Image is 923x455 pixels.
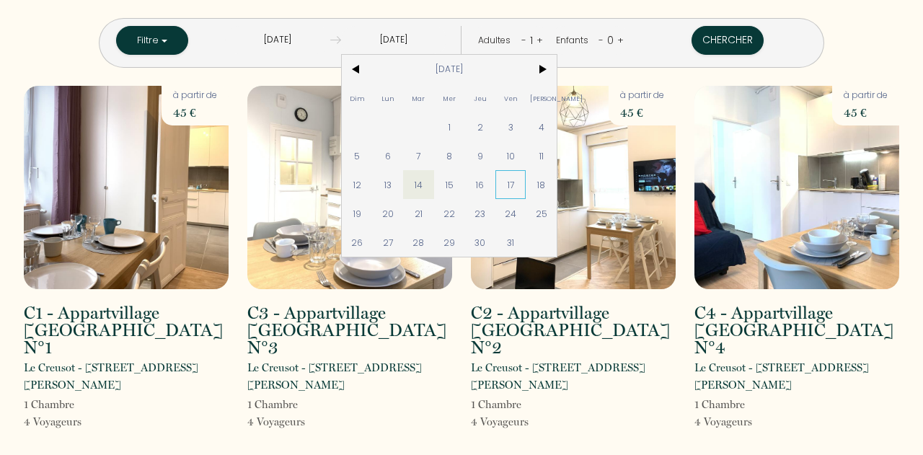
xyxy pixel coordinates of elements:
[373,84,404,112] span: Lun
[478,34,516,48] div: Adultes
[247,396,305,413] p: 1 Chambre
[24,396,81,413] p: 1 Chambre
[373,199,404,228] span: 20
[471,396,529,413] p: 1 Chambre
[373,228,404,257] span: 27
[604,29,617,52] div: 0
[342,170,373,199] span: 12
[692,26,764,55] button: Chercher
[617,33,624,47] a: +
[342,55,373,84] span: <
[116,26,188,55] button: Filtre
[495,141,526,170] span: 10
[495,84,526,112] span: Ven
[373,170,404,199] span: 13
[342,84,373,112] span: Dim
[330,35,341,45] img: guests
[247,359,452,394] p: Le Creusot - [STREET_ADDRESS][PERSON_NAME]
[694,413,752,430] p: 4 Voyageur
[342,228,373,257] span: 26
[495,199,526,228] span: 24
[173,89,217,102] p: à partir de
[844,89,888,102] p: à partir de
[526,170,557,199] span: 18
[471,359,676,394] p: Le Creusot - [STREET_ADDRESS][PERSON_NAME]
[464,141,495,170] span: 9
[24,86,229,289] img: rental-image
[403,84,434,112] span: Mar
[521,33,526,47] a: -
[403,199,434,228] span: 21
[434,228,465,257] span: 29
[247,86,452,289] img: rental-image
[341,26,446,54] input: Départ
[434,84,465,112] span: Mer
[301,415,305,428] span: s
[464,170,495,199] span: 16
[342,199,373,228] span: 19
[495,170,526,199] span: 17
[694,396,752,413] p: 1 Chambre
[526,141,557,170] span: 11
[524,415,529,428] span: s
[694,86,899,289] img: rental-image
[526,55,557,84] span: >
[434,112,465,141] span: 1
[77,415,81,428] span: s
[526,199,557,228] span: 25
[464,84,495,112] span: Jeu
[620,102,664,123] p: 45 €
[373,55,526,84] span: [DATE]
[434,141,465,170] span: 8
[495,112,526,141] span: 3
[748,415,752,428] span: s
[526,84,557,112] span: [PERSON_NAME]
[403,170,434,199] span: 14
[526,112,557,141] span: 4
[247,413,305,430] p: 4 Voyageur
[495,228,526,257] span: 31
[373,141,404,170] span: 6
[620,89,664,102] p: à partir de
[24,413,81,430] p: 4 Voyageur
[24,304,229,356] h2: C1 - Appartvillage [GEOGRAPHIC_DATA] N°1
[599,33,604,47] a: -
[464,199,495,228] span: 23
[844,102,888,123] p: 45 €
[403,228,434,257] span: 28
[471,86,676,289] img: rental-image
[24,359,229,394] p: Le Creusot - [STREET_ADDRESS][PERSON_NAME]
[471,304,676,356] h2: C2 - Appartvillage [GEOGRAPHIC_DATA] N°2
[694,304,899,356] h2: C4 - Appartvillage [GEOGRAPHIC_DATA] N°4
[471,413,529,430] p: 4 Voyageur
[464,228,495,257] span: 30
[556,34,593,48] div: Enfants
[247,304,452,356] h2: C3 - Appartvillage [GEOGRAPHIC_DATA] N°3
[173,102,217,123] p: 45 €
[434,170,465,199] span: 15
[434,199,465,228] span: 22
[403,141,434,170] span: 7
[526,29,536,52] div: 1
[536,33,543,47] a: +
[342,141,373,170] span: 5
[464,112,495,141] span: 2
[694,359,899,394] p: Le Creusot - [STREET_ADDRESS][PERSON_NAME]
[225,26,330,54] input: Arrivée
